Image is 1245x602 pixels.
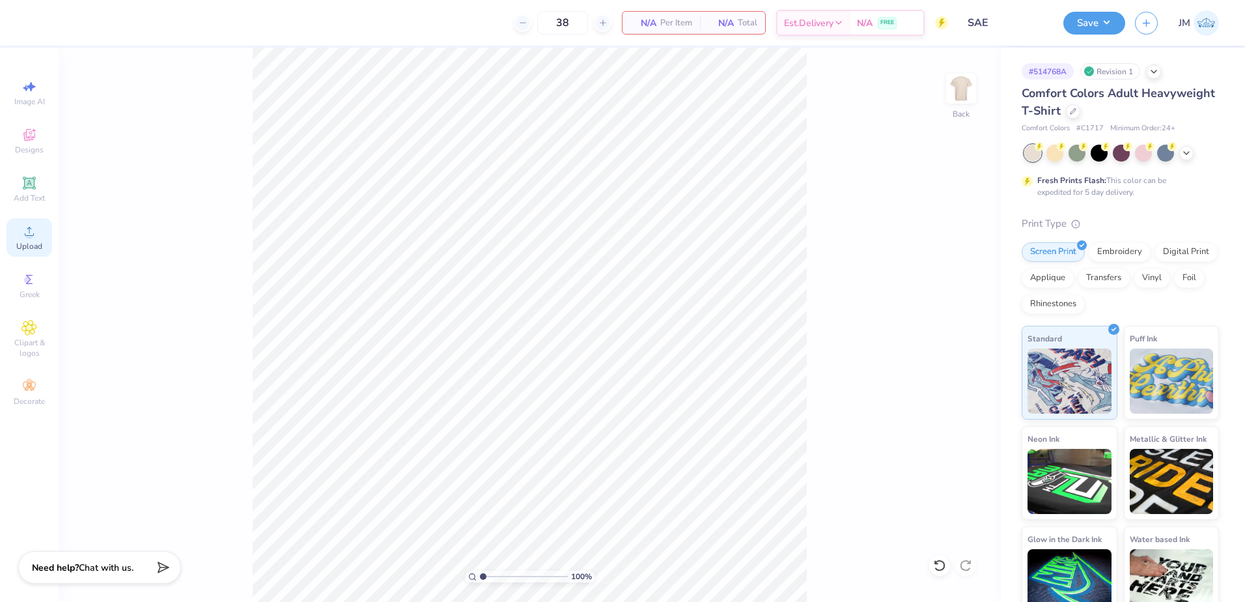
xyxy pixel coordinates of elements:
span: Est. Delivery [784,16,833,30]
span: Total [738,16,757,30]
span: Clipart & logos [7,337,52,358]
span: Comfort Colors Adult Heavyweight T-Shirt [1022,85,1215,119]
div: This color can be expedited for 5 day delivery. [1037,175,1197,198]
span: Glow in the Dark Ink [1028,532,1102,546]
strong: Fresh Prints Flash: [1037,175,1106,186]
input: Untitled Design [958,10,1054,36]
img: Standard [1028,349,1112,414]
span: Greek [20,289,40,300]
img: Back [948,76,974,102]
div: Revision 1 [1080,63,1140,79]
span: Metallic & Glitter Ink [1130,432,1207,446]
span: N/A [708,16,734,30]
span: Standard [1028,332,1062,345]
div: # 514768A [1022,63,1074,79]
div: Rhinestones [1022,294,1085,314]
span: Chat with us. [79,562,133,574]
span: Water based Ink [1130,532,1190,546]
span: Puff Ink [1130,332,1157,345]
span: Minimum Order: 24 + [1110,123,1175,134]
div: Transfers [1078,268,1130,288]
div: Vinyl [1134,268,1170,288]
input: – – [537,11,588,35]
span: Neon Ink [1028,432,1059,446]
span: FREE [880,18,894,27]
span: Comfort Colors [1022,123,1070,134]
div: Applique [1022,268,1074,288]
span: JM [1179,16,1190,31]
span: Decorate [14,396,45,407]
img: Joshua Malaki [1194,10,1219,36]
div: Digital Print [1154,242,1218,262]
div: Back [953,108,970,120]
span: N/A [857,16,873,30]
img: Metallic & Glitter Ink [1130,449,1214,514]
span: Per Item [660,16,692,30]
div: Foil [1174,268,1205,288]
span: Upload [16,241,42,251]
div: Print Type [1022,216,1219,231]
img: Puff Ink [1130,349,1214,414]
div: Embroidery [1089,242,1151,262]
span: # C1717 [1076,123,1104,134]
strong: Need help? [32,562,79,574]
span: Add Text [14,193,45,203]
span: Designs [15,145,44,155]
span: 100 % [571,571,592,582]
span: N/A [630,16,656,30]
a: JM [1179,10,1219,36]
button: Save [1063,12,1125,35]
div: Screen Print [1022,242,1085,262]
img: Neon Ink [1028,449,1112,514]
span: Image AI [14,96,45,107]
